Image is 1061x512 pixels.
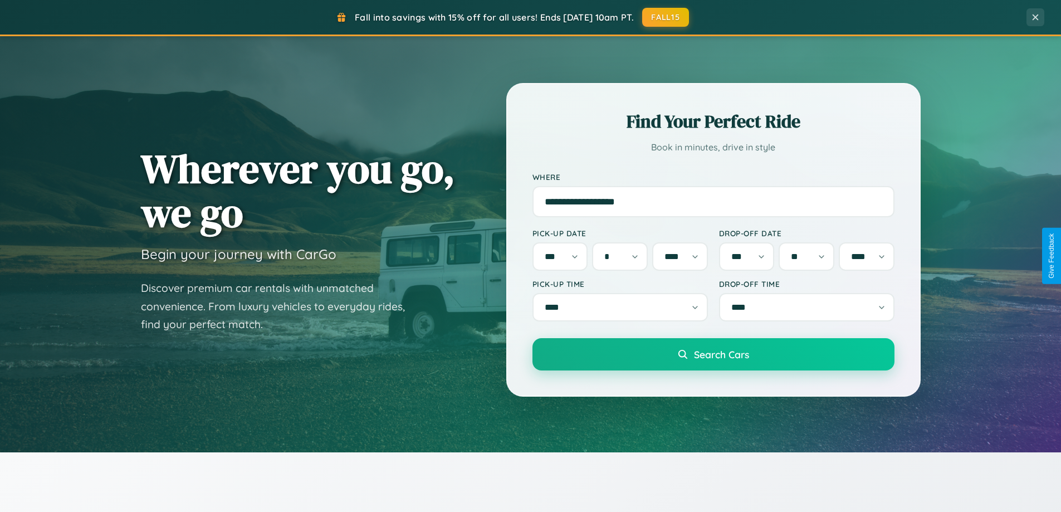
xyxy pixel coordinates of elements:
label: Drop-off Date [719,228,894,238]
label: Drop-off Time [719,279,894,289]
button: FALL15 [642,8,689,27]
label: Where [532,172,894,182]
span: Search Cars [694,348,749,360]
button: Search Cars [532,338,894,370]
p: Book in minutes, drive in style [532,139,894,155]
div: Give Feedback [1048,233,1055,279]
h3: Begin your journey with CarGo [141,246,336,262]
p: Discover premium car rentals with unmatched convenience. From luxury vehicles to everyday rides, ... [141,279,419,334]
label: Pick-up Date [532,228,708,238]
span: Fall into savings with 15% off for all users! Ends [DATE] 10am PT. [355,12,634,23]
h1: Wherever you go, we go [141,147,455,235]
h2: Find Your Perfect Ride [532,109,894,134]
label: Pick-up Time [532,279,708,289]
